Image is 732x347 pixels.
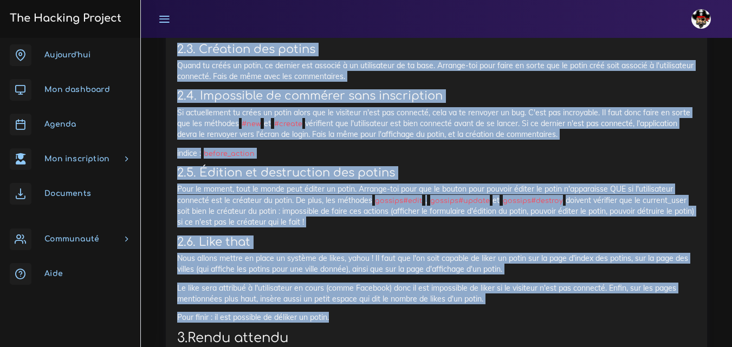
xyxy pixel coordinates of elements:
p: Quand tu créés un potin, ce dernier est associé à un utilisateur de ta base. Arrange-toi pour fai... [177,60,696,82]
h2: 3.Rendu attendu [177,330,696,346]
img: avatar [691,9,711,29]
h3: 2.6. Like that [177,235,696,249]
span: Mon inscription [44,155,109,163]
h3: 2.4. Impossible de commérer sans inscription [177,89,696,103]
code: gossips#destroy [500,195,566,206]
span: Aujourd'hui [44,51,90,59]
h3: 2.3. Création des potins [177,43,696,56]
h3: The Hacking Project [7,12,121,24]
p: indice : [177,148,696,159]
p: Le like sera attribué à l'utilisateur en cours (comme Facebook) donc il est impossible de liker s... [177,283,696,305]
span: Communauté [44,235,99,243]
code: before_action [201,148,258,159]
code: #new [239,119,264,129]
span: Mon dashboard [44,86,110,94]
p: Nous allons mettre en place un système de likes, yahou ! Il faut que l'on soit capable de liker u... [177,253,696,275]
h3: 2.5. Édition et destruction des potins [177,166,696,180]
p: Pour finir : il est possible de déliker un potin. [177,312,696,323]
span: Documents [44,189,91,198]
span: Aide [44,270,63,278]
code: gossips#edit [372,195,425,206]
p: Si actuellement tu crées un potin alors que le visiteur n'est pas connecté, cela va te renvoyer u... [177,107,696,140]
code: #create [271,119,305,129]
code: gossips#update [427,195,493,206]
span: Agenda [44,120,76,128]
p: Pour le moment, tout le monde peut éditer un potin. Arrange-toi pour que le bouton pour pouvoir é... [177,184,696,227]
